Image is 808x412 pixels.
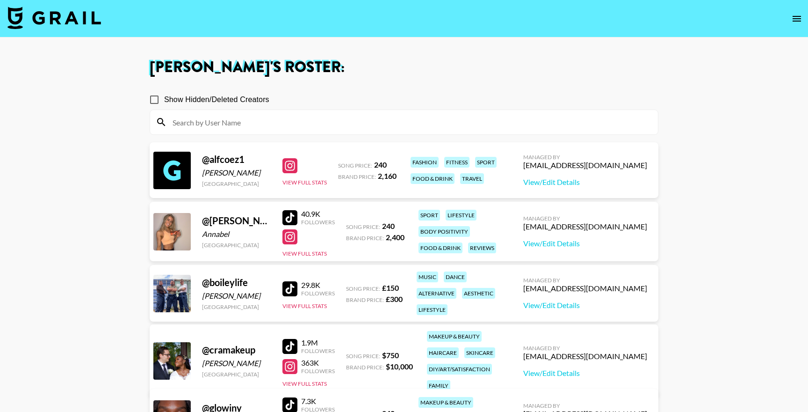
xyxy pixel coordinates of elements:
strong: 2,160 [378,171,397,180]
a: View/Edit Details [523,239,647,248]
div: fitness [444,157,469,168]
div: [GEOGRAPHIC_DATA] [202,242,271,249]
div: [PERSON_NAME] [202,359,271,368]
div: aesthetic [462,288,495,299]
div: sport [475,157,497,168]
h1: [PERSON_NAME] 's Roster: [150,60,658,75]
div: [GEOGRAPHIC_DATA] [202,180,271,187]
div: Managed By [523,402,647,409]
div: travel [460,173,484,184]
div: Followers [301,219,335,226]
div: @ boileylife [202,277,271,288]
strong: £ 150 [382,283,399,292]
span: Brand Price: [338,173,376,180]
span: Brand Price: [346,235,384,242]
button: View Full Stats [282,380,327,387]
div: @ cramakeup [202,344,271,356]
div: family [427,380,450,391]
button: open drawer [787,9,806,28]
div: skincare [464,347,495,358]
div: makeup & beauty [418,397,473,408]
strong: £ 300 [386,294,403,303]
div: Managed By [523,345,647,352]
div: food & drink [411,173,454,184]
div: Followers [301,347,335,354]
div: body positivity [418,226,470,237]
div: reviews [468,243,496,253]
strong: $ 10,000 [386,362,413,371]
div: 363K [301,358,335,368]
div: [EMAIL_ADDRESS][DOMAIN_NAME] [523,222,647,231]
div: Managed By [523,154,647,161]
strong: $ 750 [382,351,399,360]
div: Managed By [523,215,647,222]
div: music [417,272,438,282]
div: @ [PERSON_NAME] [202,215,271,227]
div: haircare [427,347,459,358]
a: View/Edit Details [523,177,647,187]
div: lifestyle [446,210,476,221]
button: View Full Stats [282,302,327,309]
div: alternative [417,288,456,299]
div: [EMAIL_ADDRESS][DOMAIN_NAME] [523,161,647,170]
div: Followers [301,290,335,297]
span: Song Price: [346,223,380,230]
div: 1.9M [301,338,335,347]
div: 40.9K [301,209,335,219]
div: food & drink [418,243,462,253]
div: [EMAIL_ADDRESS][DOMAIN_NAME] [523,284,647,293]
div: [PERSON_NAME] [202,291,271,301]
button: View Full Stats [282,250,327,257]
div: Annabel [202,229,271,239]
div: [GEOGRAPHIC_DATA] [202,371,271,378]
span: Brand Price: [346,364,384,371]
a: View/Edit Details [523,368,647,378]
div: Managed By [523,277,647,284]
div: dance [444,272,467,282]
div: Followers [301,368,335,375]
div: [GEOGRAPHIC_DATA] [202,303,271,310]
span: Show Hidden/Deleted Creators [164,94,269,105]
img: Grail Talent [7,7,101,29]
a: View/Edit Details [523,301,647,310]
div: makeup & beauty [427,331,482,342]
button: View Full Stats [282,179,327,186]
div: @ alfcoez1 [202,154,271,165]
div: [PERSON_NAME] [202,168,271,177]
strong: 240 [382,221,395,230]
div: 29.8K [301,280,335,290]
strong: 240 [374,160,387,169]
div: 7.3K [301,397,335,406]
input: Search by User Name [167,115,652,130]
div: fashion [411,157,439,168]
span: Brand Price: [346,296,384,303]
strong: 2,400 [386,233,404,242]
div: diy/art/satisfaction [427,364,492,375]
div: sport [418,210,440,221]
div: lifestyle [417,304,447,315]
div: [EMAIL_ADDRESS][DOMAIN_NAME] [523,352,647,361]
span: Song Price: [338,162,372,169]
span: Song Price: [346,353,380,360]
span: Song Price: [346,285,380,292]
